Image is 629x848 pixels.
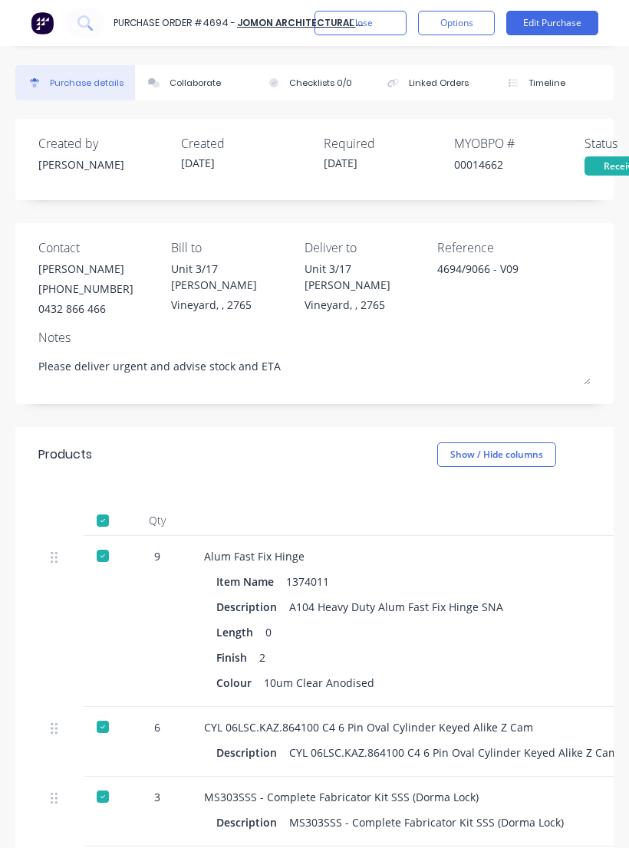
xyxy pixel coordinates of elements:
div: Required [324,134,454,153]
div: Contact [38,238,160,257]
textarea: 4694/9066 - V09 [437,261,591,295]
div: Vineyard, , 2765 [171,297,292,313]
div: Unit 3/17 [PERSON_NAME] [305,261,426,293]
div: Reference [437,238,591,257]
div: Vineyard, , 2765 [305,297,426,313]
div: [PERSON_NAME] [38,156,169,173]
div: Length [216,621,265,643]
div: Unit 3/17 [PERSON_NAME] [171,261,292,293]
button: Linked Orders [374,65,494,100]
button: Checklists 0/0 [255,65,374,100]
div: Item Name [216,570,286,593]
div: Linked Orders [409,77,469,90]
button: Edit Purchase [506,11,598,35]
div: 00014662 [454,156,585,173]
textarea: Please deliver urgent and advise stock and ETA [38,350,591,385]
div: Description [216,596,289,618]
div: [PERSON_NAME] [38,261,133,277]
div: Finish [216,646,259,669]
div: Created [181,134,311,153]
div: 0432 866 466 [38,301,133,317]
div: Products [38,445,92,464]
div: Bill to [171,238,292,257]
div: Notes [38,328,591,347]
img: Factory [31,12,54,35]
div: Colour [216,672,264,694]
div: Checklists 0/0 [289,77,352,90]
div: MYOB PO # [454,134,585,153]
a: Jomon Architectural Hardware Pty Ltd [237,16,450,29]
div: Qty [123,505,192,536]
button: Close [314,11,407,35]
div: Purchase Order #4694 - [114,16,235,30]
div: Created by [38,134,169,153]
div: Timeline [529,77,565,90]
div: 6 [135,719,179,735]
button: Purchase details [15,65,135,100]
div: Description [216,741,289,764]
button: Show / Hide columns [437,442,556,467]
div: 10um Clear Anodised [264,672,374,694]
div: 2 [259,646,265,669]
div: A104 Heavy Duty Alum Fast Fix Hinge SNA [289,596,503,618]
div: 1374011 [286,570,329,593]
div: Deliver to [305,238,426,257]
div: Collaborate [170,77,221,90]
div: MS303SSS - Complete Fabricator Kit SSS (Dorma Lock) [289,811,564,833]
div: Description [216,811,289,833]
button: Timeline [494,65,614,100]
button: Collaborate [135,65,255,100]
button: Options [418,11,495,35]
div: CYL 06LSC.KAZ.864100 C4 6 Pin Oval Cylinder Keyed Alike Z Cam [289,741,618,764]
div: 3 [135,789,179,805]
div: [PHONE_NUMBER] [38,281,133,297]
div: 9 [135,548,179,564]
div: Purchase details [50,77,123,90]
div: 0 [265,621,272,643]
